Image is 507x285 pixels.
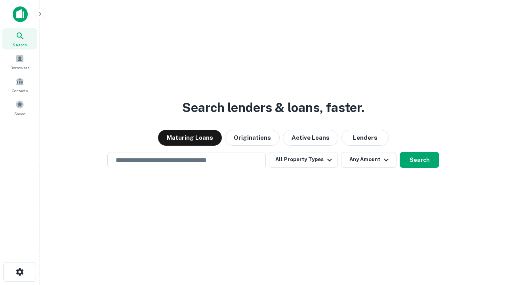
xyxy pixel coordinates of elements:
[10,65,29,71] span: Borrowers
[341,152,396,168] button: Any Amount
[269,152,338,168] button: All Property Types
[283,130,338,146] button: Active Loans
[14,110,26,117] span: Saved
[2,97,37,118] a: Saved
[341,130,389,146] button: Lenders
[467,222,507,260] iframe: Chat Widget
[225,130,280,146] button: Originations
[182,98,364,117] h3: Search lenders & loans, faster.
[400,152,439,168] button: Search
[13,6,28,22] img: capitalize-icon.png
[158,130,222,146] button: Maturing Loans
[2,74,37,95] a: Contacts
[12,87,28,94] span: Contacts
[2,28,37,49] a: Search
[13,42,27,48] span: Search
[2,51,37,72] a: Borrowers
